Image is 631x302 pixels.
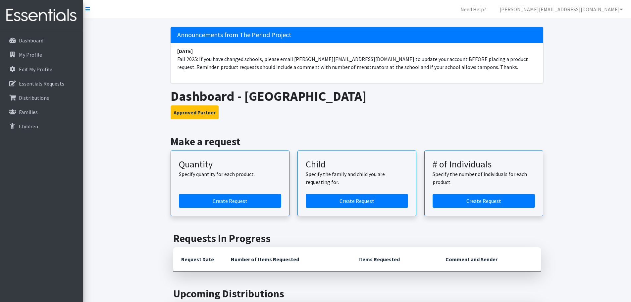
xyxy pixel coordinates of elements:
[19,66,52,73] p: Edit My Profile
[306,159,408,170] h3: Child
[171,27,543,43] h5: Announcements from The Period Project
[19,51,42,58] p: My Profile
[19,123,38,130] p: Children
[3,63,80,76] a: Edit My Profile
[179,159,281,170] h3: Quantity
[173,247,223,272] th: Request Date
[223,247,351,272] th: Number of Items Requested
[3,48,80,61] a: My Profile
[433,194,535,208] a: Create a request by number of individuals
[3,4,80,27] img: HumanEssentials
[306,194,408,208] a: Create a request for a child or family
[19,37,43,44] p: Dashboard
[3,105,80,119] a: Families
[179,170,281,178] p: Specify quantity for each product.
[455,3,492,16] a: Need Help?
[3,91,80,104] a: Distributions
[177,48,193,54] strong: [DATE]
[173,232,541,245] h2: Requests In Progress
[179,194,281,208] a: Create a request by quantity
[433,170,535,186] p: Specify the number of individuals for each product.
[19,80,64,87] p: Essentials Requests
[350,247,438,272] th: Items Requested
[173,287,541,300] h2: Upcoming Distributions
[306,170,408,186] p: Specify the family and child you are requesting for.
[171,135,543,148] h2: Make a request
[433,159,535,170] h3: # of Individuals
[3,77,80,90] a: Essentials Requests
[171,43,543,75] li: Fall 2025: If you have changed schools, please email [PERSON_NAME][EMAIL_ADDRESS][DOMAIN_NAME] to...
[494,3,628,16] a: [PERSON_NAME][EMAIL_ADDRESS][DOMAIN_NAME]
[438,247,541,272] th: Comment and Sender
[3,120,80,133] a: Children
[3,34,80,47] a: Dashboard
[19,94,49,101] p: Distributions
[171,105,219,119] button: Approved Partner
[19,109,38,115] p: Families
[171,88,543,104] h1: Dashboard - [GEOGRAPHIC_DATA]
